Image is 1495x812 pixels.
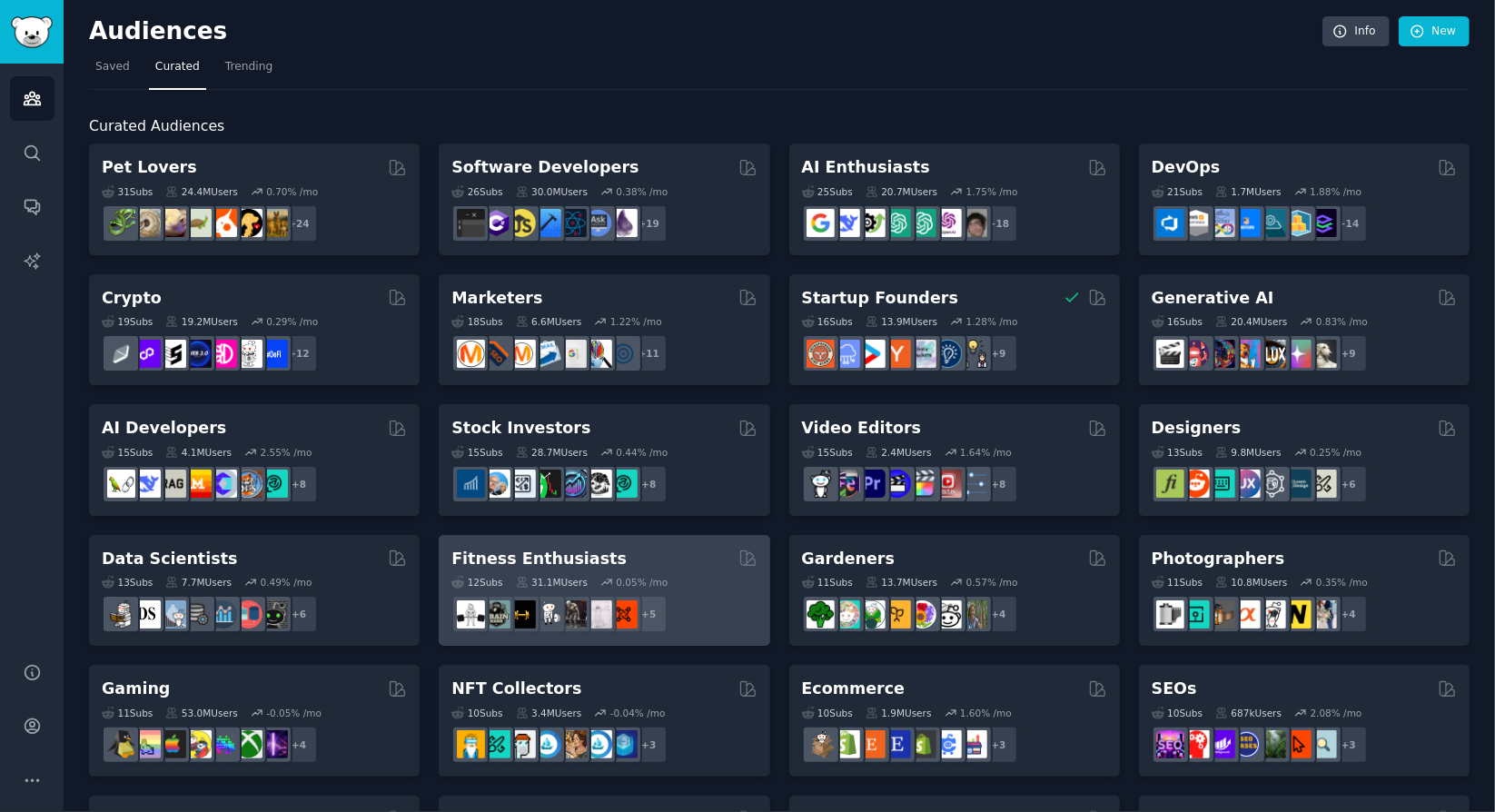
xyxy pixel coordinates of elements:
[508,209,536,237] img: learnjavascript
[1182,730,1210,758] img: TechSEO
[1156,470,1184,498] img: typography
[102,707,153,719] div: 11 Sub s
[934,730,962,758] img: ecommercemarketing
[1215,315,1287,328] div: 20.4M Users
[165,576,232,589] div: 7.7M Users
[1310,446,1361,459] div: 0.25 % /mo
[1152,417,1242,440] h2: Designers
[1207,340,1235,368] img: deepdream
[802,417,922,440] h2: Video Editors
[908,470,936,498] img: finalcutpro
[260,600,288,629] img: data
[280,465,318,503] div: + 8
[225,59,272,75] span: Trending
[133,730,161,758] img: CozyGamers
[451,287,542,310] h2: Marketers
[183,600,212,629] img: dataengineering
[1316,315,1368,328] div: 0.83 % /mo
[802,446,853,459] div: 15 Sub s
[89,115,224,138] span: Curated Audiences
[802,287,958,310] h2: Startup Founders
[883,209,911,237] img: chatgpt_promptDesign
[980,465,1018,503] div: + 8
[832,209,860,237] img: DeepSeek
[457,600,485,629] img: GYM
[107,470,135,498] img: LangChain
[1330,204,1368,243] div: + 14
[219,53,279,90] a: Trending
[866,707,932,719] div: 1.9M Users
[959,470,987,498] img: postproduction
[107,340,135,368] img: ethfinance
[451,548,627,570] h2: Fitness Enthusiasts
[155,59,200,75] span: Curated
[165,446,232,459] div: 4.1M Users
[516,576,588,589] div: 31.1M Users
[559,600,587,629] img: fitness30plus
[266,707,322,719] div: -0.05 % /mo
[516,185,588,198] div: 30.0M Users
[1330,726,1368,764] div: + 3
[107,730,135,758] img: linux_gaming
[857,470,886,498] img: premiere
[1283,470,1312,498] img: learndesign
[89,17,1322,46] h2: Audiences
[609,600,638,629] img: personaltraining
[516,707,582,719] div: 3.4M Users
[451,707,502,719] div: 10 Sub s
[807,209,835,237] img: GoogleGeminiAI
[508,600,536,629] img: workout
[609,340,638,368] img: OnlineMarketing
[107,600,135,629] img: MachineLearning
[533,470,561,498] img: Trading
[857,340,886,368] img: startup
[533,209,561,237] img: iOSProgramming
[482,470,510,498] img: ValueInvesting
[149,53,206,90] a: Curated
[234,730,262,758] img: XboxGamers
[261,446,312,459] div: 2.55 % /mo
[266,315,318,328] div: 0.29 % /mo
[508,340,536,368] img: AskMarketing
[866,185,937,198] div: 20.7M Users
[1207,470,1235,498] img: UI_Design
[960,707,1012,719] div: 1.60 % /mo
[629,204,668,243] div: + 19
[832,470,860,498] img: editors
[1152,707,1203,719] div: 10 Sub s
[234,340,262,368] img: CryptoNews
[1182,209,1210,237] img: AWS_Certified_Experts
[183,209,212,237] img: turtle
[508,470,536,498] img: Forex
[609,470,638,498] img: technicalanalysis
[584,470,612,498] img: swingtrading
[1330,595,1368,633] div: + 4
[1258,600,1286,629] img: canon
[934,470,962,498] img: Youtubevideo
[807,600,835,629] img: vegetablegardening
[1258,730,1286,758] img: Local_SEO
[883,600,911,629] img: GardeningUK
[1309,209,1337,237] img: PlatformEngineers
[1182,470,1210,498] img: logodesign
[1309,730,1337,758] img: The_SEO
[482,600,510,629] img: GymMotivation
[260,209,288,237] img: dogbreed
[451,185,502,198] div: 26 Sub s
[516,315,582,328] div: 6.6M Users
[102,446,153,459] div: 15 Sub s
[451,417,590,440] h2: Stock Investors
[959,209,987,237] img: ArtificalIntelligence
[1233,600,1261,629] img: SonyAlpha
[616,185,668,198] div: 0.38 % /mo
[584,730,612,758] img: OpenseaMarket
[832,730,860,758] img: shopify
[183,340,212,368] img: web3
[158,730,186,758] img: macgaming
[1233,209,1261,237] img: DevOpsLinks
[584,600,612,629] img: physicaltherapy
[451,576,502,589] div: 12 Sub s
[802,707,853,719] div: 10 Sub s
[102,576,153,589] div: 13 Sub s
[980,726,1018,764] div: + 3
